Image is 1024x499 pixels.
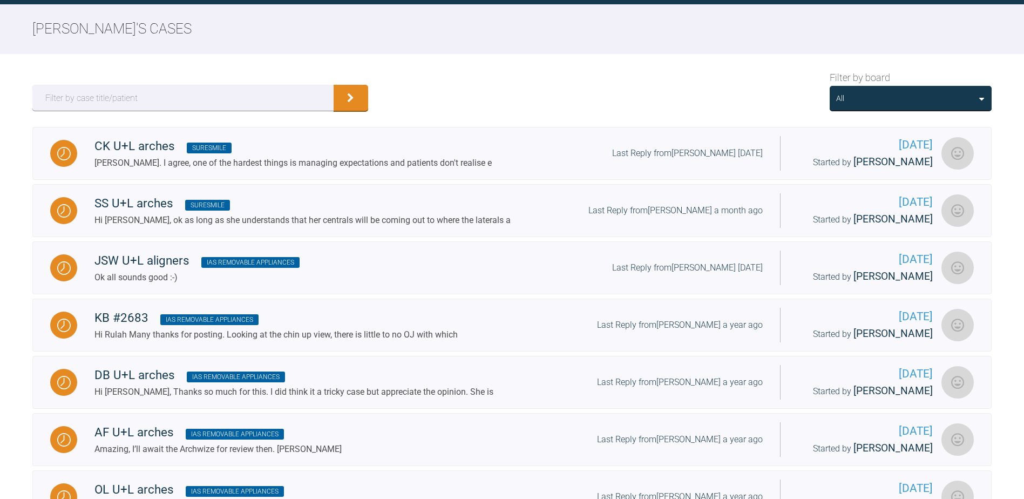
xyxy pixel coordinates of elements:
img: Waiting [57,147,71,160]
div: Last Reply from [PERSON_NAME] a month ago [588,204,763,218]
span: [PERSON_NAME] [853,442,933,454]
a: WaitingCK U+L arches SureSmile[PERSON_NAME]. I agree, one of the hardest things is managing expec... [32,127,992,180]
span: IAS Removable Appliances [186,429,284,440]
img: Rulah Al-Ammar [941,194,974,227]
span: IAS Removable Appliances [187,372,285,382]
div: Started by [798,154,933,171]
span: [DATE] [798,251,933,268]
span: [PERSON_NAME] [853,327,933,340]
div: Ok all sounds good :-) [94,271,300,285]
div: JSW U+L aligners [94,251,300,271]
div: Hi [PERSON_NAME], Thanks so much for this. I did think it a tricky case but appreciate the opinio... [94,385,493,399]
span: [DATE] [798,365,933,383]
div: AF U+L arches [94,423,342,442]
span: [DATE] [798,136,933,154]
div: [PERSON_NAME]. I agree, one of the hardest things is managing expectations and patients don't rea... [94,156,492,170]
span: [PERSON_NAME] [853,270,933,282]
div: Last Reply from [PERSON_NAME] a year ago [597,318,763,332]
input: Filter by case title/patient [32,85,334,111]
div: Started by [798,326,933,342]
img: Waiting [57,433,71,447]
a: WaitingSS U+L arches SureSmileHi [PERSON_NAME], ok as long as she understands that her centrals w... [32,184,992,237]
div: Started by [798,268,933,285]
img: Waiting [57,261,71,275]
div: Last Reply from [PERSON_NAME] [DATE] [612,146,763,160]
div: CK U+L arches [94,137,492,156]
div: Started by [798,383,933,400]
div: DB U+L arches [94,366,493,385]
img: Waiting [57,319,71,332]
img: Rulah Al-Ammar [941,252,974,284]
span: [DATE] [798,193,933,211]
div: Started by [798,440,933,457]
div: Last Reply from [PERSON_NAME] a year ago [597,375,763,389]
a: WaitingJSW U+L aligners IAS Removable AppliancesOk all sounds good :-)Last Reply from[PERSON_NAME... [32,241,992,294]
span: [DATE] [798,308,933,326]
span: [DATE] [798,422,933,440]
div: Started by [798,211,933,228]
div: All [836,92,844,104]
div: Amazing, I’ll await the Archwize for review then. [PERSON_NAME] [94,442,342,456]
img: Waiting [57,204,71,218]
img: Rulah Al-Ammar [941,366,974,399]
span: SureSmile [187,143,232,153]
img: Waiting [57,376,71,389]
a: WaitingKB #2683 IAS Removable AppliancesHi Rulah Many thanks for posting. Looking at the chin up ... [32,299,992,352]
h2: [PERSON_NAME] 's Cases [32,18,992,41]
img: Rulah Al-Ammar [941,309,974,341]
span: [PERSON_NAME] [853,156,933,168]
div: Last Reply from [PERSON_NAME] a year ago [597,433,763,447]
span: IAS Removable Appliances [201,257,300,268]
div: SS U+L arches [94,194,511,213]
div: Last Reply from [PERSON_NAME] [DATE] [612,261,763,275]
span: IAS Removable Appliances [186,486,284,497]
img: Rulah Al-Ammar [941,137,974,170]
div: Hi [PERSON_NAME], ok as long as she understands that her centrals will be coming out to where the... [94,213,511,227]
span: [DATE] [798,480,933,497]
a: WaitingDB U+L arches IAS Removable AppliancesHi [PERSON_NAME], Thanks so much for this. I did thi... [32,356,992,409]
span: Filter by board [830,70,890,86]
span: [PERSON_NAME] [853,213,933,225]
span: [PERSON_NAME] [853,385,933,397]
div: Hi Rulah Many thanks for posting. Looking at the chin up view, there is little to no OJ with which [94,328,458,342]
img: Rulah Al-Ammar [941,423,974,456]
div: KB #2683 [94,308,458,328]
span: SureSmile [185,200,230,211]
span: IAS Removable Appliances [160,314,259,325]
a: WaitingAF U+L arches IAS Removable AppliancesAmazing, I’ll await the Archwize for review then. [P... [32,413,992,466]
